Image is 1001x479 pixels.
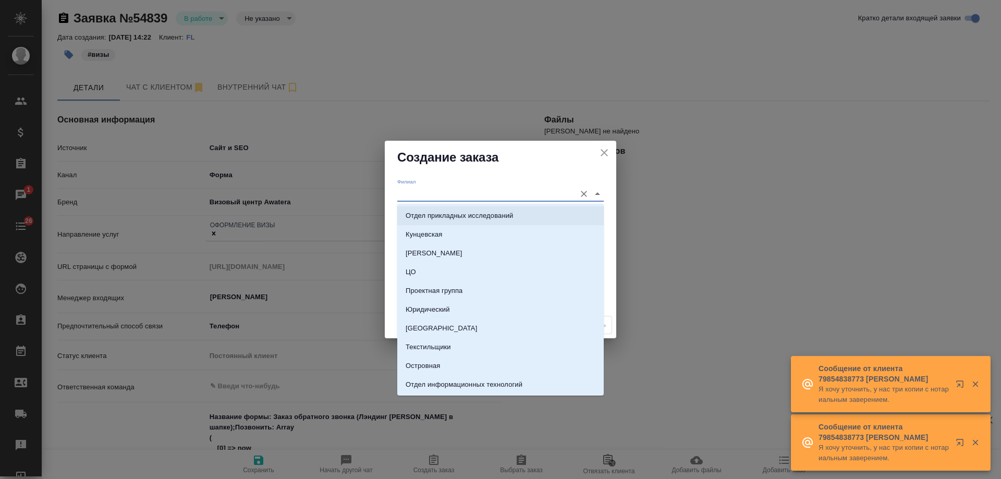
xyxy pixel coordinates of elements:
p: Отдел информационных технологий [406,379,522,390]
p: Кунцевская [406,229,443,240]
h2: Создание заказа [397,149,604,166]
button: Закрыть [965,379,986,389]
p: Сообщение от клиента 79854838773 [PERSON_NAME] [819,363,949,384]
p: Проектная группа [406,286,462,296]
p: Я хочу уточнить, у нас три копии с нотариальным заверением. [819,384,949,405]
p: Островная [406,361,440,371]
button: close [596,145,612,161]
p: Текстильщики [406,342,451,352]
button: Закрыть [965,438,986,447]
button: Очистить [577,187,591,201]
p: Юридический [406,304,450,315]
p: ЦО [406,267,416,277]
p: Я хочу уточнить, у нас три копии с нотариальным заверением. [819,443,949,463]
button: Открыть в новой вкладке [949,374,974,399]
label: Филиал [397,179,416,185]
p: Сообщение от клиента 79854838773 [PERSON_NAME] [819,422,949,443]
p: [PERSON_NAME] [406,248,462,259]
p: Отдел прикладных исследований [406,211,513,221]
p: [GEOGRAPHIC_DATA] [406,323,477,334]
button: Close [590,187,605,201]
button: Открыть в новой вкладке [949,432,974,457]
